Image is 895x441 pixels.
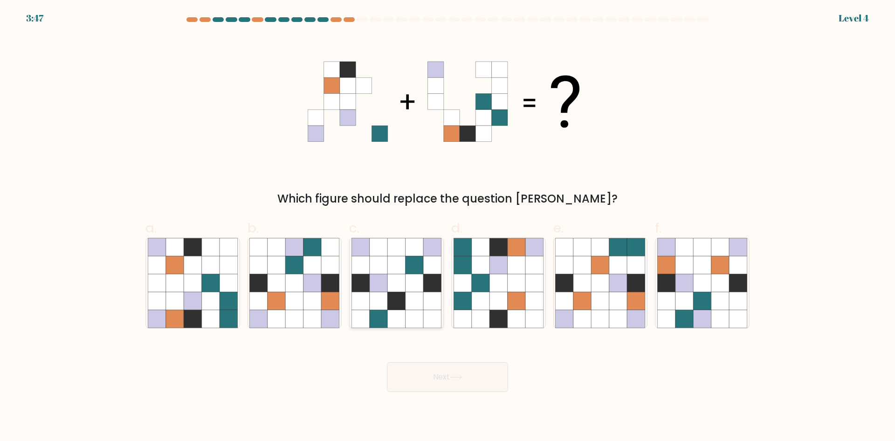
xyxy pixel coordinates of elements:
[839,11,869,25] div: Level 4
[151,190,744,207] div: Which figure should replace the question [PERSON_NAME]?
[26,11,43,25] div: 3:47
[387,362,508,392] button: Next
[248,219,259,237] span: b.
[145,219,157,237] span: a.
[655,219,661,237] span: f.
[349,219,359,237] span: c.
[553,219,564,237] span: e.
[451,219,462,237] span: d.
